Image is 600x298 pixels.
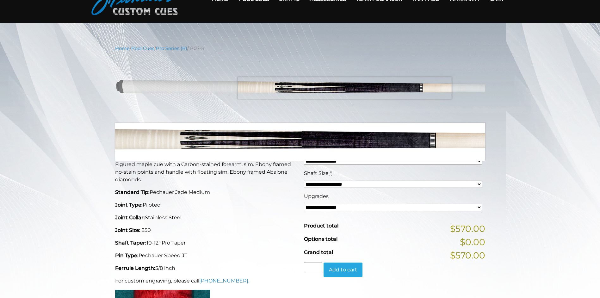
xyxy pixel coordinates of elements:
a: Pool Cues [131,46,154,51]
strong: Pin Type: [115,252,139,258]
abbr: required [330,170,332,176]
p: Stainless Steel [115,214,296,221]
img: P07-R.png [115,57,485,118]
strong: Joint Collar: [115,214,145,220]
bdi: 570.00 [304,129,339,140]
a: Pro Series (R) [156,46,187,51]
span: $ [304,129,309,140]
p: Figured maple cue with a Carbon-stained forearm. sim. Ebony framed no-stain points and handle wit... [115,161,296,183]
input: Product quantity [304,263,322,272]
a: Home [115,46,130,51]
span: $0.00 [460,235,485,249]
span: $570.00 [450,222,485,235]
span: Product total [304,223,338,229]
nav: Breadcrumb [115,45,485,52]
strong: Standard Tip: [115,189,150,195]
span: Upgrades [304,193,329,199]
p: .850 [115,227,296,234]
a: [PHONE_NUMBER]. [199,278,249,284]
abbr: required [336,147,337,153]
button: Add to cart [324,263,362,277]
p: 5/8 inch [115,264,296,272]
p: Pechauer Speed JT [115,252,296,259]
p: Pechauer Jade Medium [115,189,296,196]
p: Piloted [115,201,296,209]
p: For custom engraving, please call [115,277,296,285]
span: $570.00 [450,249,485,262]
strong: This Pechauer pool cue takes 6-10 weeks to ship. [115,150,260,157]
span: Options total [304,236,337,242]
span: Cue Weight [304,147,334,153]
strong: Ferrule Length: [115,265,155,271]
span: Shaft Size [304,170,329,176]
strong: Joint Type: [115,202,143,208]
span: Grand total [304,249,333,255]
p: 10-12" Pro Taper [115,239,296,247]
strong: P07-R Pool Cue [115,128,214,143]
strong: Joint Size: [115,227,140,233]
strong: Shaft Taper: [115,240,146,246]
